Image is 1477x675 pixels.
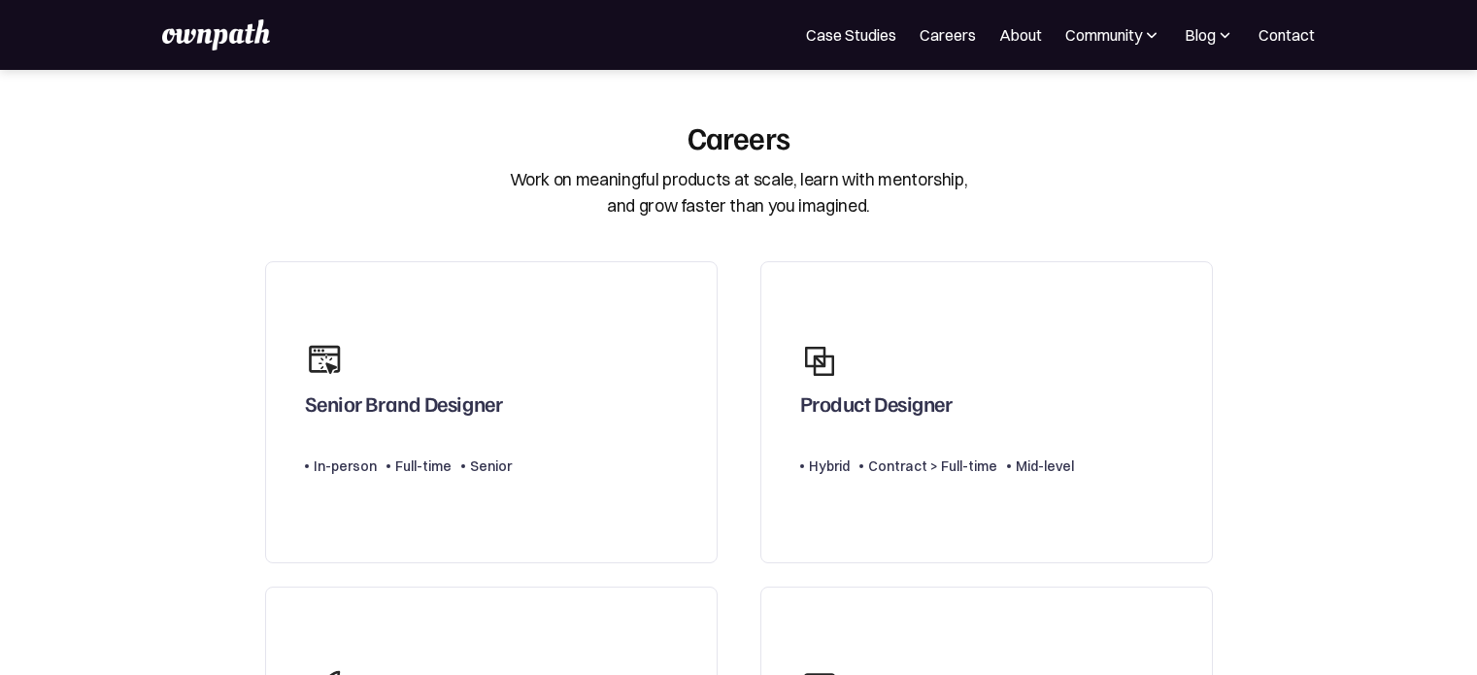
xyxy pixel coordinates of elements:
[800,390,953,425] div: Product Designer
[1016,455,1074,478] div: Mid-level
[470,455,512,478] div: Senior
[1259,23,1315,47] a: Contact
[868,455,997,478] div: Contract > Full-time
[806,23,896,47] a: Case Studies
[305,390,503,425] div: Senior Brand Designer
[395,455,452,478] div: Full-time
[920,23,976,47] a: Careers
[265,261,718,563] a: Senior Brand DesignerIn-personFull-timeSenior
[1065,23,1142,47] div: Community
[510,167,968,219] div: Work on meaningful products at scale, learn with mentorship, and grow faster than you imagined.
[1185,23,1235,47] div: Blog
[760,261,1213,563] a: Product DesignerHybridContract > Full-timeMid-level
[809,455,850,478] div: Hybrid
[1185,23,1216,47] div: Blog
[1065,23,1161,47] div: Community
[314,455,377,478] div: In-person
[999,23,1042,47] a: About
[688,118,790,155] div: Careers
